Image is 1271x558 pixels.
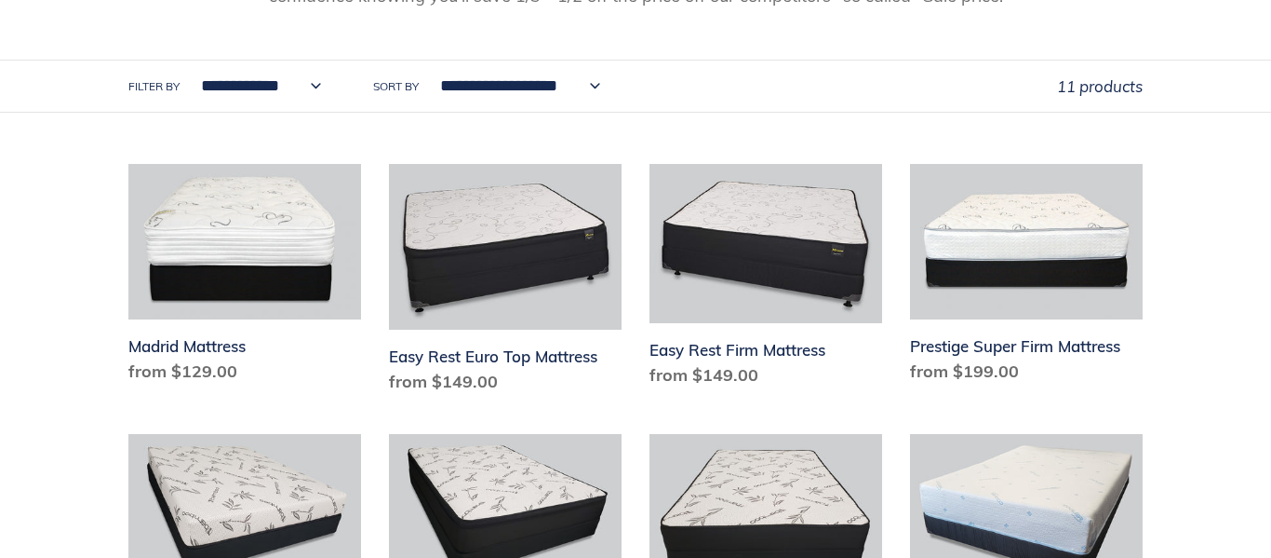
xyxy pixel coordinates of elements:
span: 11 products [1057,76,1143,96]
a: Prestige Super Firm Mattress [910,164,1143,391]
label: Filter by [128,78,180,95]
a: Madrid Mattress [128,164,361,391]
a: Easy Rest Firm Mattress [649,164,882,395]
label: Sort by [373,78,419,95]
a: Easy Rest Euro Top Mattress [389,164,622,401]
